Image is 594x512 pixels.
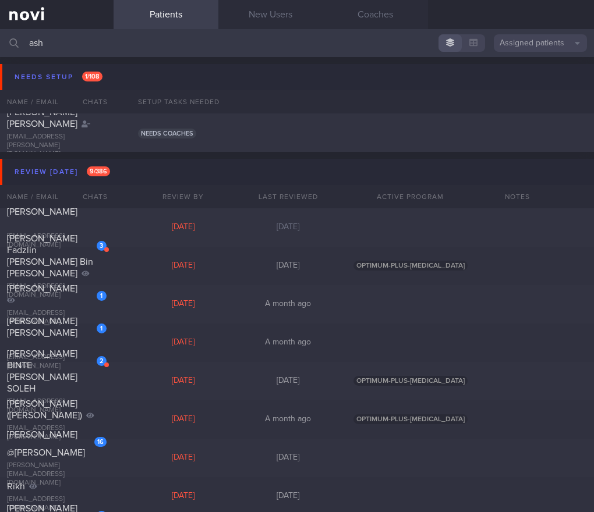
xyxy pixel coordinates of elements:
div: 16 [94,437,107,447]
button: Assigned patients [494,34,587,52]
span: OPTIMUM-PLUS-[MEDICAL_DATA] [353,376,468,386]
span: [PERSON_NAME] Fadzlin [PERSON_NAME] Bin [PERSON_NAME] [7,234,93,278]
div: [EMAIL_ADDRESS][DOMAIN_NAME] [7,424,107,442]
div: [DATE] [131,222,236,233]
div: Review [DATE] [12,164,113,180]
div: [DATE] [131,491,236,502]
div: 3 [97,241,107,251]
span: [PERSON_NAME] ([PERSON_NAME]) [7,399,82,420]
div: [DATE] [131,376,236,386]
span: OPTIMUM-PLUS-[MEDICAL_DATA] [353,414,468,424]
div: [EMAIL_ADDRESS][DOMAIN_NAME] [7,397,107,415]
span: [PERSON_NAME] BINTE [PERSON_NAME] SOLEH [7,349,77,393]
span: [PERSON_NAME] [PERSON_NAME] [7,317,77,337]
div: [DATE] [131,261,236,271]
span: Rikh [7,482,25,491]
span: [PERSON_NAME] [7,207,77,216]
div: Active Program [341,185,480,208]
div: 1 [97,291,107,301]
div: Setup tasks needed [131,90,594,113]
span: Needs coaches [138,129,196,138]
div: A month ago [236,414,341,425]
div: [PERSON_NAME][EMAIL_ADDRESS][DOMAIN_NAME] [7,461,107,488]
div: Needs setup [12,69,105,85]
span: [PERSON_NAME] @[PERSON_NAME] [7,430,85,457]
div: [DATE] [236,222,341,233]
div: [EMAIL_ADDRESS][DOMAIN_NAME] [7,232,107,250]
div: [DATE] [236,376,341,386]
div: [DATE] [236,261,341,271]
div: A month ago [236,299,341,310]
div: [DATE] [131,299,236,310]
div: 2 [97,356,107,366]
div: [DATE] [236,491,341,502]
div: Chats [67,185,114,208]
div: [EMAIL_ADDRESS][DOMAIN_NAME] [7,282,107,300]
div: 1 [97,323,107,333]
span: OPTIMUM-PLUS-[MEDICAL_DATA] [353,261,468,271]
div: [EMAIL_ADDRESS][PERSON_NAME][DOMAIN_NAME] [7,133,107,159]
div: [EMAIL_ADDRESS][DOMAIN_NAME] [7,309,107,326]
span: 1 / 108 [82,72,102,81]
div: A month ago [236,337,341,348]
div: [DATE] [131,337,236,348]
div: Notes [498,185,594,208]
div: Review By [131,185,236,208]
span: 9 / 386 [87,166,110,176]
div: [DATE] [131,414,236,425]
div: Chats [67,90,114,113]
span: [PERSON_NAME] [7,284,77,293]
div: [DATE] [131,453,236,463]
div: Last Reviewed [236,185,341,208]
div: [DATE] [236,453,341,463]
